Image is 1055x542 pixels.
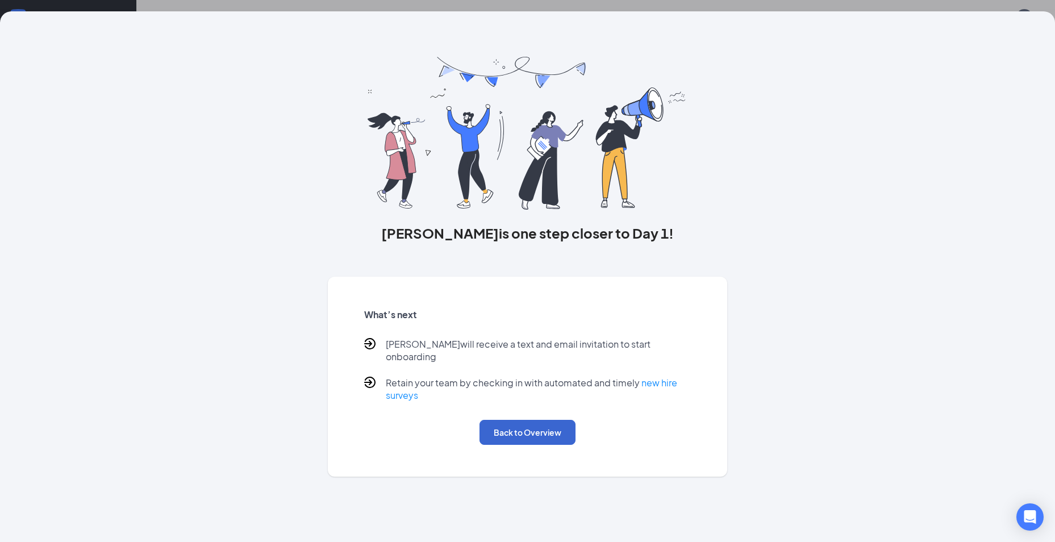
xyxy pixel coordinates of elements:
h5: What’s next [364,308,691,321]
h3: [PERSON_NAME] is one step closer to Day 1! [328,223,728,243]
p: [PERSON_NAME] will receive a text and email invitation to start onboarding [386,338,691,363]
div: Open Intercom Messenger [1016,503,1044,531]
a: new hire surveys [386,377,677,401]
img: you are all set [368,57,687,210]
p: Retain your team by checking in with automated and timely [386,377,691,402]
button: Back to Overview [479,420,576,445]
